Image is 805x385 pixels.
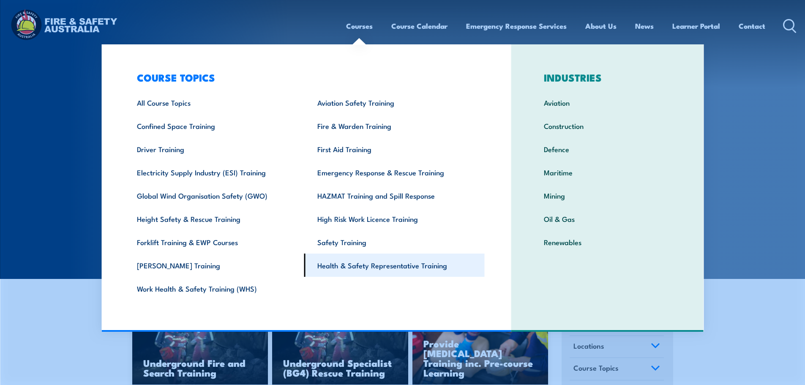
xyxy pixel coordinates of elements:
[272,309,408,385] a: Underground Specialist (BG4) Rescue Training
[585,15,617,37] a: About Us
[304,114,485,137] a: Fire & Warden Training
[739,15,765,37] a: Contact
[304,184,485,207] a: HAZMAT Training and Spill Response
[570,336,664,358] a: Locations
[124,254,304,277] a: [PERSON_NAME] Training
[391,15,448,37] a: Course Calendar
[531,161,684,184] a: Maritime
[412,309,548,385] img: Low Voltage Rescue and Provide CPR
[143,358,257,377] h3: Underground Fire and Search Training
[124,277,304,300] a: Work Health & Safety Training (WHS)
[124,71,485,83] h3: COURSE TOPICS
[272,309,408,385] img: Underground mine rescue
[672,15,720,37] a: Learner Portal
[124,230,304,254] a: Forklift Training & EWP Courses
[531,207,684,230] a: Oil & Gas
[531,114,684,137] a: Construction
[132,309,268,385] a: Underground Fire and Search Training
[124,207,304,230] a: Height Safety & Rescue Training
[346,15,373,37] a: Courses
[124,137,304,161] a: Driver Training
[412,309,548,385] a: Provide [MEDICAL_DATA] Training inc. Pre-course Learning
[304,91,485,114] a: Aviation Safety Training
[570,358,664,380] a: Course Topics
[304,137,485,161] a: First Aid Training
[283,358,397,377] h3: Underground Specialist (BG4) Rescue Training
[304,230,485,254] a: Safety Training
[124,114,304,137] a: Confined Space Training
[573,362,619,374] span: Course Topics
[531,184,684,207] a: Mining
[304,161,485,184] a: Emergency Response & Rescue Training
[304,254,485,277] a: Health & Safety Representative Training
[304,207,485,230] a: High Risk Work Licence Training
[531,71,684,83] h3: INDUSTRIES
[124,184,304,207] a: Global Wind Organisation Safety (GWO)
[132,309,268,385] img: Underground mine rescue
[423,339,538,377] h3: Provide [MEDICAL_DATA] Training inc. Pre-course Learning
[573,340,604,352] span: Locations
[635,15,654,37] a: News
[466,15,567,37] a: Emergency Response Services
[124,161,304,184] a: Electricity Supply Industry (ESI) Training
[124,91,304,114] a: All Course Topics
[531,137,684,161] a: Defence
[531,91,684,114] a: Aviation
[531,230,684,254] a: Renewables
